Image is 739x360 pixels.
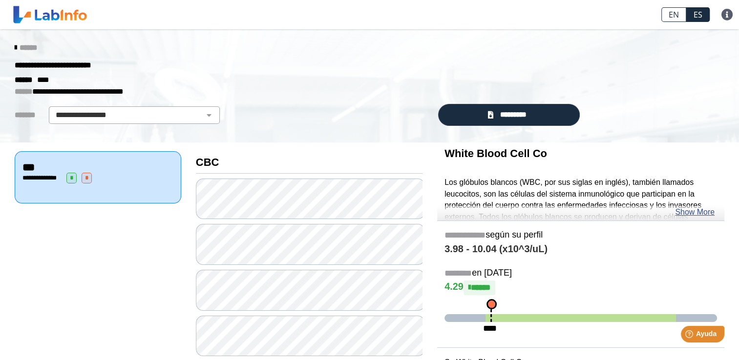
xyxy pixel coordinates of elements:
b: White Blood Cell Co [444,147,547,160]
iframe: Help widget launcher [652,322,728,349]
a: EN [661,7,686,22]
a: ES [686,7,710,22]
h5: según su perfil [444,230,717,241]
p: Los glóbulos blancos (WBC, por sus siglas en inglés), también llamados leucocitos, son las célula... [444,177,717,317]
b: CBC [196,156,219,168]
h5: en [DATE] [444,268,717,279]
h4: 4.29 [444,280,717,295]
a: Show More [675,206,715,218]
h4: 3.98 - 10.04 (x10^3/uL) [444,243,717,255]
